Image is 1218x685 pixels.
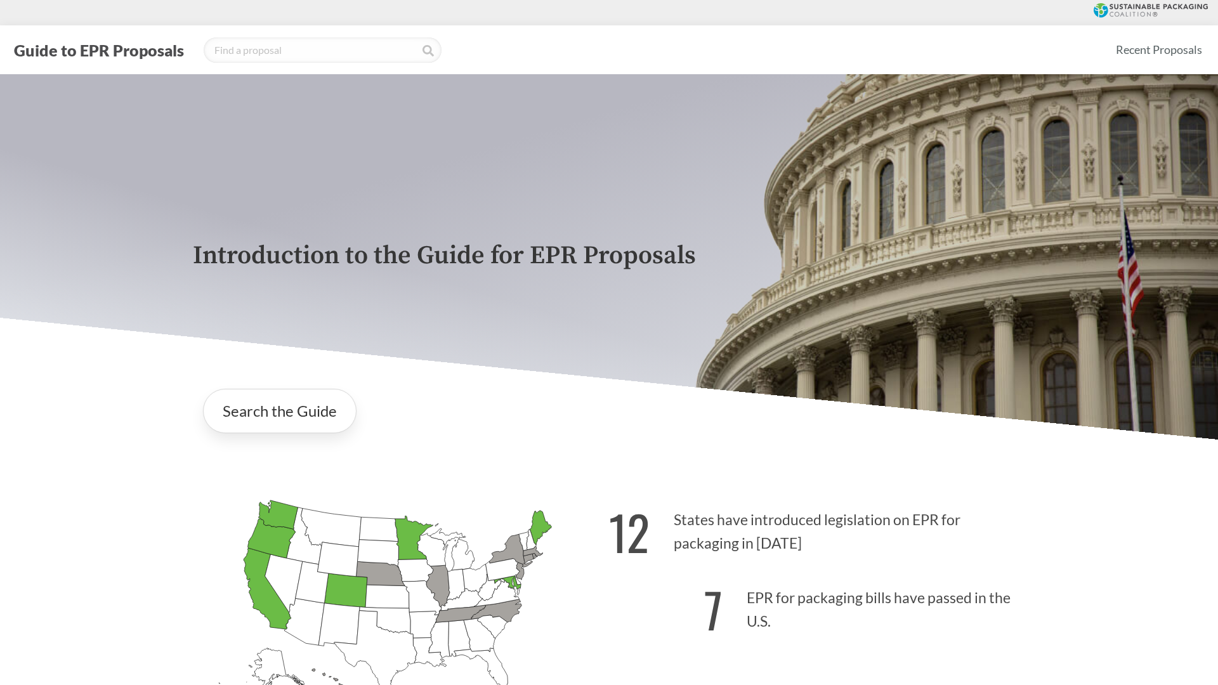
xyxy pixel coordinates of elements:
[10,40,188,60] button: Guide to EPR Proposals
[609,489,1025,567] p: States have introduced legislation on EPR for packaging in [DATE]
[609,497,650,567] strong: 12
[204,37,442,63] input: Find a proposal
[203,389,357,433] a: Search the Guide
[704,574,723,644] strong: 7
[193,242,1025,270] p: Introduction to the Guide for EPR Proposals
[1110,36,1208,64] a: Recent Proposals
[609,567,1025,645] p: EPR for packaging bills have passed in the U.S.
